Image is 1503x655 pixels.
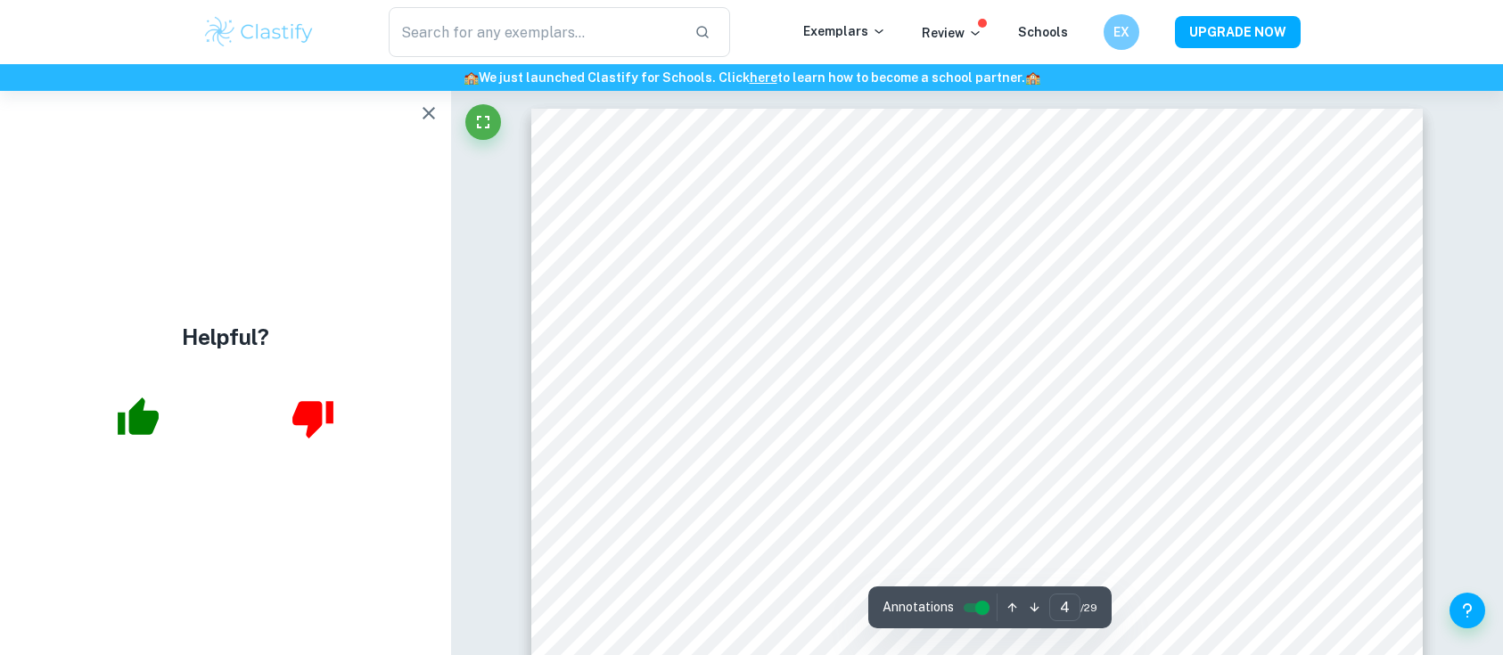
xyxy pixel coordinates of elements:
[389,7,680,57] input: Search for any exemplars...
[1112,22,1132,42] h6: EX
[182,321,269,353] h4: Helpful?
[1175,16,1301,48] button: UPGRADE NOW
[1450,593,1485,628] button: Help and Feedback
[1018,25,1068,39] a: Schools
[922,23,982,43] p: Review
[4,68,1499,87] h6: We just launched Clastify for Schools. Click to learn how to become a school partner.
[803,21,886,41] p: Exemplars
[750,70,777,85] a: here
[202,14,316,50] img: Clastify logo
[464,70,479,85] span: 🏫
[883,598,954,617] span: Annotations
[1025,70,1040,85] span: 🏫
[465,104,501,140] button: Fullscreen
[1080,600,1097,616] span: / 29
[1104,14,1139,50] button: EX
